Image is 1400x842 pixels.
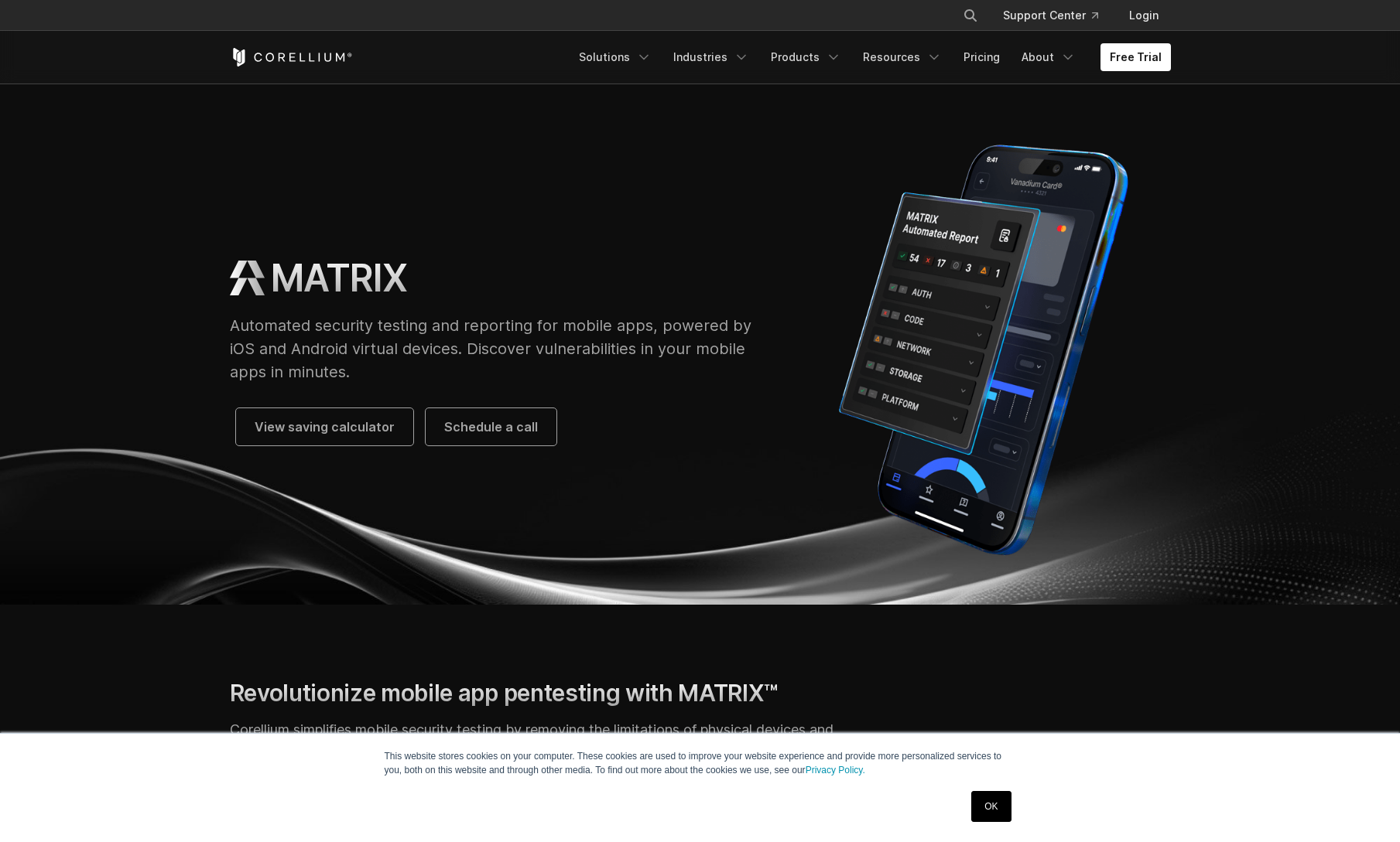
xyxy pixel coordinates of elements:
[971,791,1011,822] a: OK
[230,314,766,384] p: Automated security testing and reporting for mobile apps, powered by iOS and Android virtual devi...
[230,261,265,295] img: MATRIX Logo
[796,133,1170,567] img: Corellium MATRIX automated report on iPhone showing app vulnerability test results across securit...
[806,765,865,776] a: Privacy Policy.
[762,43,851,71] a: Products
[255,418,395,436] span: View saving calculator
[570,43,661,71] a: Solutions
[1117,2,1171,29] a: Login
[230,679,847,707] h2: Revolutionize mobile app pentesting with MATRIX™
[271,255,407,302] h1: MATRIX
[385,749,1016,777] p: This website stores cookies on your computer. These cookies are used to improve your website expe...
[444,418,538,436] span: Schedule a call
[954,43,1009,71] a: Pricing
[426,408,556,445] a: Schedule a call
[944,2,1171,29] div: Navigation Menu
[664,43,758,71] a: Industries
[570,43,1171,71] div: Navigation Menu
[230,719,847,803] p: Corellium simplifies mobile security testing by removing the limitations of physical devices and ...
[991,2,1111,29] a: Support Center
[957,2,984,29] button: Search
[1012,43,1085,71] a: About
[854,43,951,71] a: Resources
[1100,43,1171,71] a: Free Trial
[236,408,413,445] a: View saving calculator
[230,48,353,66] a: Corellium Home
